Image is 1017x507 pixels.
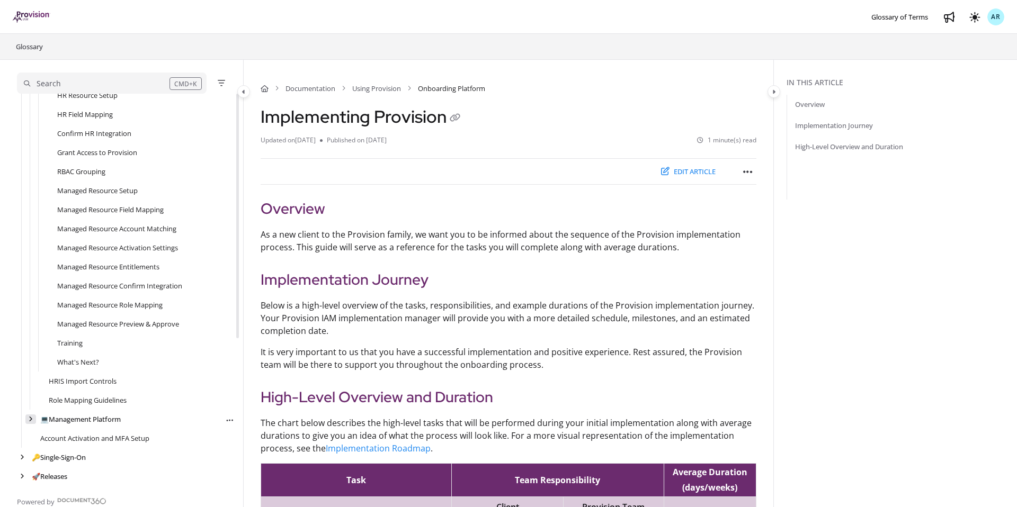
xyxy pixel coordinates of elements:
a: Overview [795,99,825,110]
a: Managed Resource Account Matching [57,223,176,234]
a: Confirm HR Integration [57,128,131,139]
a: Managed Resource Role Mapping [57,300,163,310]
a: Implementation Roadmap [326,442,431,454]
a: Training [57,338,83,348]
button: Article more options [224,414,235,425]
h2: Implementation Journey [261,268,756,291]
span: 💻 [40,414,49,424]
button: AR [987,8,1004,25]
span: AR [991,12,1001,22]
button: Copy link of Implementing Provision [447,110,463,127]
div: arrow [25,414,36,424]
a: Single-Sign-On [32,452,86,463]
p: The chart below describes the high-level tasks that will be performed during your initial impleme... [261,417,756,455]
a: What's Next? [57,357,99,367]
span: Powered by [17,496,55,507]
a: Implementation Journey [795,120,873,131]
button: Article more options [739,163,756,180]
a: Managed Resource Field Mapping [57,204,164,215]
a: Grant Access to Provision [57,147,137,158]
span: Team Responsibility [515,474,600,486]
h1: Implementing Provision [261,106,463,127]
a: Project logo [13,11,50,23]
span: Average Duration (days/weeks) [673,466,747,493]
li: Updated on [DATE] [261,135,320,146]
button: Edit article [654,163,722,180]
a: Releases [32,471,67,482]
span: Onboarding Platform [418,83,485,94]
li: Published on [DATE] [320,135,387,146]
a: HR Resource Setup [57,90,118,101]
a: Home [261,83,269,94]
a: Managed Resource Activation Settings [57,242,178,253]
h2: High-Level Overview and Duration [261,386,756,408]
button: Search [17,73,207,94]
a: Account Activation and MFA Setup [40,433,149,443]
div: CMD+K [169,77,202,90]
a: High-Level Overview and Duration [795,141,903,152]
p: Below is a high-level overview of the tasks, responsibilities, and example durations of the Provi... [261,299,756,337]
button: Category toggle [768,85,780,98]
a: Powered by Document360 - opens in a new tab [17,494,106,507]
div: More options [224,413,235,425]
button: Category toggle [237,85,250,98]
a: RBAC Grouping [57,166,105,177]
div: Search [37,78,61,89]
button: Filter [215,77,228,89]
a: Managed Resource Setup [57,185,138,196]
div: arrow [17,472,28,482]
a: Management Platform [40,414,121,424]
span: 🚀 [32,472,40,481]
div: arrow [17,452,28,463]
a: Glossary [15,40,44,53]
img: brand logo [13,11,50,23]
p: It is very important to us that you have a successful implementation and positive experience. Res... [261,346,756,371]
a: Using Provision [352,83,401,94]
span: 🔑 [32,452,40,462]
p: As a new client to the Provision family, we want you to be informed about the sequence of the Pro... [261,228,756,253]
a: HRIS Import Controls [49,376,117,386]
button: Theme options [966,8,983,25]
h2: Overview [261,197,756,220]
a: HR Field Mapping [57,109,113,120]
span: Glossary of Terms [871,12,928,22]
a: Managed Resource Entitlements [57,261,159,272]
img: Document360 [57,498,106,504]
a: Managed Resource Confirm Integration [57,280,182,291]
a: Documentation [286,83,335,94]
div: In this article [787,77,1013,88]
a: Whats new [941,8,958,25]
li: 1 minute(s) read [697,135,756,146]
a: Managed Resource Preview & Approve [57,319,179,329]
span: Task [346,474,366,486]
a: Role Mapping Guidelines [49,395,127,405]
